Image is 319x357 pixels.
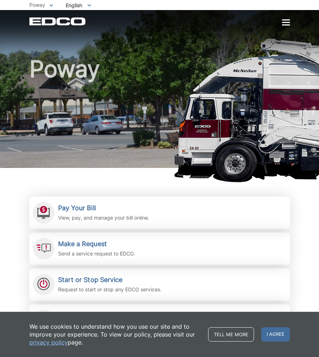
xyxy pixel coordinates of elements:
[29,323,201,346] p: We use cookies to understand how you use our site and to improve your experience. To view our pol...
[58,204,149,212] h2: Pay Your Bill
[58,214,149,222] p: View, pay, and manage your bill online.
[29,17,86,25] a: EDCD logo. Return to the homepage.
[261,327,290,342] span: I agree
[29,232,290,265] a: Make a Request Send a service request to EDCO.
[29,338,68,346] a: privacy policy
[208,327,254,342] a: Tell me more
[29,57,290,171] h1: Poway
[58,276,161,284] h2: Start or Stop Service
[58,286,161,293] p: Request to start or stop any EDCO services.
[29,2,45,8] span: Poway
[58,240,135,248] h2: Make a Request
[29,304,290,337] a: Service Schedules Stay up-to-date on any changes in schedules.
[58,250,135,258] p: Send a service request to EDCO.
[29,197,290,229] a: Pay Your Bill View, pay, and manage your bill online.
